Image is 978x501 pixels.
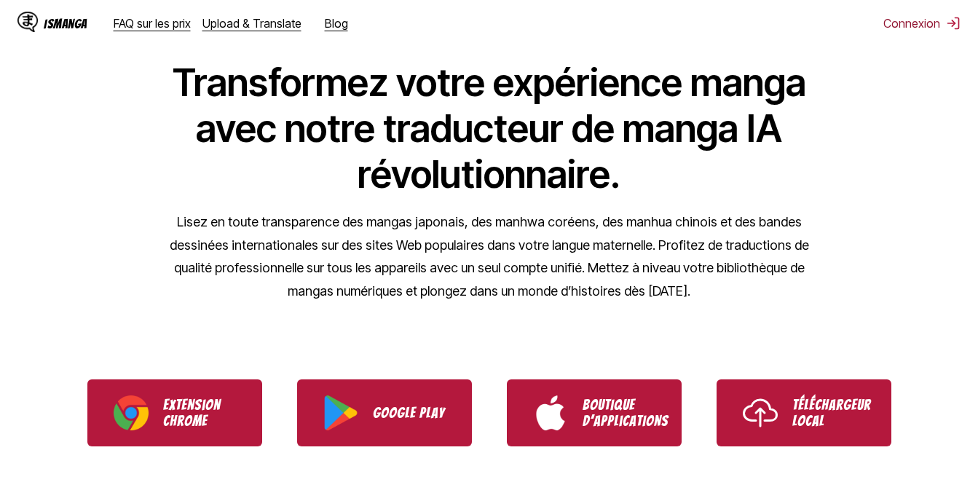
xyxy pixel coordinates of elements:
img: Se déconnecter [946,16,961,31]
a: Télécharger l’extension Chrome IsManga [87,379,262,446]
a: Télécharger IsManga depuis l’App Store [507,379,682,446]
a: Blog [325,16,348,31]
a: Télécharger IsManga depuis Google Play [297,379,472,446]
p: Lisez en toute transparence des mangas japonais, des manhwa coréens, des manhua chinois et des ba... [154,210,824,302]
p: Extension Chrome [163,397,236,429]
a: FAQ sur les prix [114,16,191,31]
p: Téléchargeur local [792,397,865,429]
a: Utiliser IsManga Local Uploader [717,379,891,446]
font: Connexion [883,16,940,31]
img: Logo de l’App Store [533,395,568,430]
img: Logo chromé [114,395,149,430]
img: Icône de téléchargement [743,395,778,430]
h1: Transformez votre expérience manga avec notre traducteur de manga IA révolutionnaire. [154,60,824,197]
p: Boutique d’applications [583,397,655,429]
p: Google Play [373,405,446,421]
img: IsManga Logo [17,12,38,32]
a: IsManga LogoIsManga [17,12,114,35]
img: Logo Google Play [323,395,358,430]
button: Connexion [883,16,961,31]
a: Upload & Translate [202,16,301,31]
div: IsManga [44,17,87,31]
